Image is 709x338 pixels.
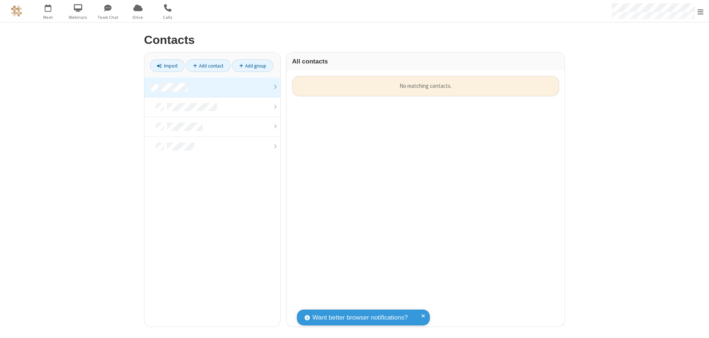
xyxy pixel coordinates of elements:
[11,6,22,17] img: QA Selenium DO NOT DELETE OR CHANGE
[144,34,565,46] h2: Contacts
[154,14,182,21] span: Calls
[312,313,408,323] span: Want better browser notifications?
[287,70,565,327] div: grid
[292,76,559,96] div: No matching contacts.
[150,59,185,72] a: Import
[292,58,559,65] h3: All contacts
[64,14,92,21] span: Webinars
[232,59,273,72] a: Add group
[691,319,703,333] iframe: Chat
[124,14,152,21] span: Drive
[94,14,122,21] span: Team Chat
[186,59,231,72] a: Add contact
[34,14,62,21] span: Meet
